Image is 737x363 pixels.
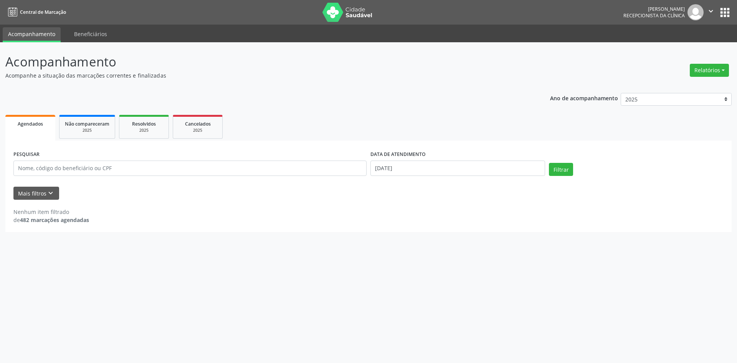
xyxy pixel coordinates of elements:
label: PESQUISAR [13,149,40,161]
p: Acompanhe a situação das marcações correntes e finalizadas [5,71,514,80]
input: Nome, código do beneficiário ou CPF [13,161,367,176]
a: Beneficiários [69,27,112,41]
div: 2025 [65,128,109,133]
span: Resolvidos [132,121,156,127]
i:  [707,7,715,15]
i: keyboard_arrow_down [46,189,55,197]
p: Acompanhamento [5,52,514,71]
div: Nenhum item filtrado [13,208,89,216]
span: Não compareceram [65,121,109,127]
button: Filtrar [549,163,573,176]
button: Relatórios [690,64,729,77]
span: Cancelados [185,121,211,127]
span: Central de Marcação [20,9,66,15]
a: Central de Marcação [5,6,66,18]
button: Mais filtroskeyboard_arrow_down [13,187,59,200]
div: 2025 [125,128,163,133]
button: apps [718,6,732,19]
p: Ano de acompanhamento [550,93,618,103]
div: 2025 [178,128,217,133]
button:  [704,4,718,20]
span: Agendados [18,121,43,127]
label: DATA DE ATENDIMENTO [370,149,426,161]
div: [PERSON_NAME] [623,6,685,12]
input: Selecione um intervalo [370,161,545,176]
div: de [13,216,89,224]
a: Acompanhamento [3,27,61,42]
span: Recepcionista da clínica [623,12,685,19]
strong: 482 marcações agendadas [20,216,89,224]
img: img [687,4,704,20]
